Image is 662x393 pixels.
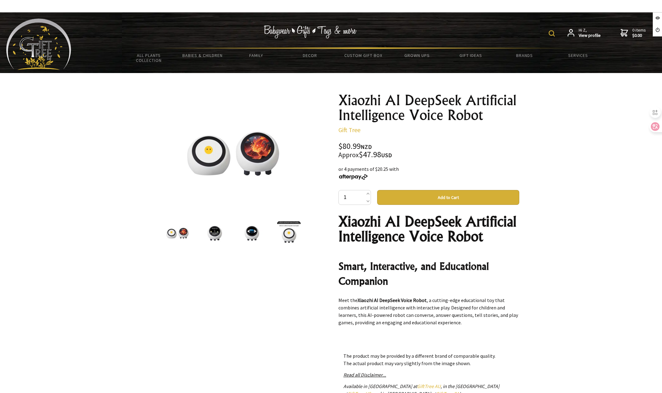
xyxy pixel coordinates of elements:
[377,190,519,205] button: Add to Cart
[277,221,301,245] img: Xiaozhi AI DeepSeek Artificial Intelligence Voice Robot
[338,93,519,123] h1: Xiaozhi AI DeepSeek Artificial Intelligence Voice Robot
[338,126,360,134] a: Gift Tree
[579,33,601,38] strong: View profile
[549,30,555,37] img: product search
[338,151,359,159] small: Approx
[338,260,489,287] strong: Smart, Interactive, and Educational Companion
[122,49,176,67] a: All Plants Collection
[632,33,646,38] strong: $0.00
[381,152,392,159] span: USD
[338,296,519,326] p: Meet the , a cutting-edge educational toy that combines artificial intelligence with interactive ...
[417,383,441,389] a: GiftTree AU
[263,25,356,38] img: Babywear - Gifts - Toys & more
[343,372,386,378] a: Read all Disclaimer...
[579,28,601,38] span: Hi Z,
[568,28,601,38] a: Hi Z,View profile
[390,49,444,62] a: Grown Ups
[176,49,229,62] a: Babies & Children
[166,221,189,245] img: Xiaozhi AI DeepSeek Artificial Intelligence Voice Robot
[338,174,368,180] img: Afterpay
[498,49,551,62] a: Brands
[338,165,519,180] div: or 4 payments of $20.25 with
[185,105,281,201] img: Xiaozhi AI DeepSeek Artificial Intelligence Voice Robot
[358,297,427,303] strong: Xiaozhi AI DeepSeek Voice Robot
[240,221,263,245] img: Xiaozhi AI DeepSeek Artificial Intelligence Voice Robot
[551,49,605,62] a: Services
[621,28,646,38] a: 0 items$0.00
[444,49,498,62] a: Gift Ideas
[203,221,226,245] img: Xiaozhi AI DeepSeek Artificial Intelligence Voice Robot
[6,19,71,70] img: Babyware - Gifts - Toys and more...
[283,49,337,62] a: Decor
[229,49,283,62] a: Family
[632,27,646,38] span: 0 items
[361,143,372,150] span: NZD
[338,213,516,245] strong: Xiaozhi AI DeepSeek Artificial Intelligence Voice Robot
[338,142,519,159] div: $80.99 $47.98
[343,352,514,367] p: The product may be provided by a different brand of comparable quality. The actual product may va...
[337,49,390,62] a: Custom Gift Box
